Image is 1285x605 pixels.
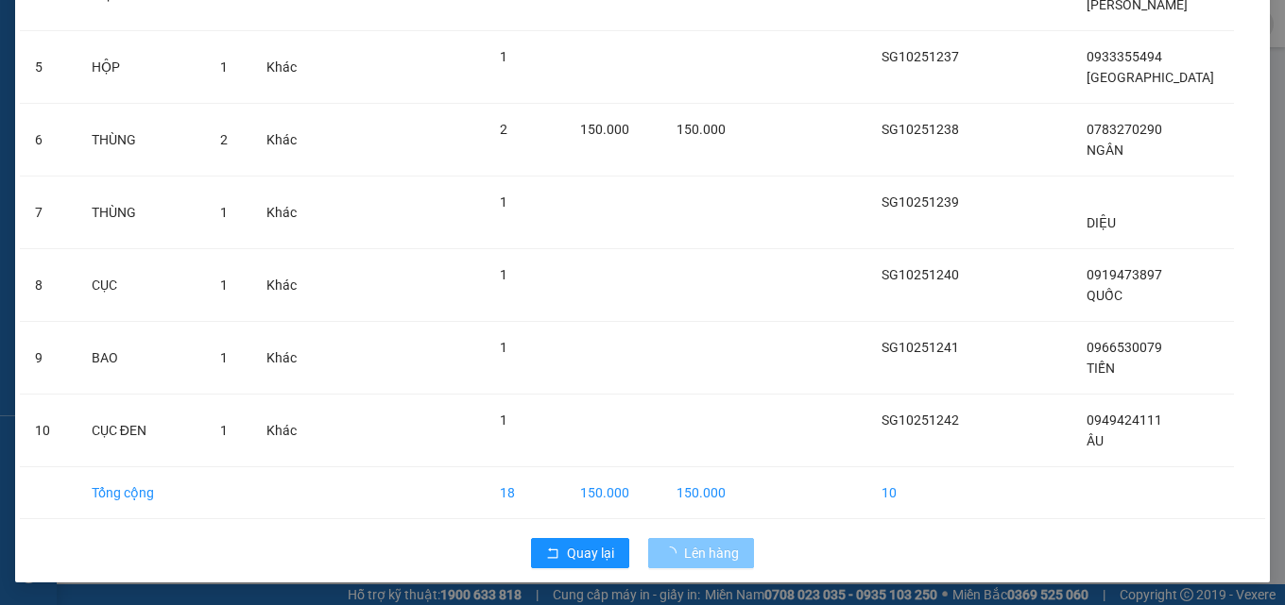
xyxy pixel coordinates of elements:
span: [GEOGRAPHIC_DATA] [1087,70,1214,85]
span: Quay lại [567,543,614,563]
b: [DOMAIN_NAME] [159,72,260,87]
span: 2 [220,132,228,147]
span: 1 [500,49,507,64]
td: 9 [20,322,77,395]
td: CỤC ĐEN [77,395,205,467]
td: THÙNG [77,104,205,176]
td: BAO [77,322,205,395]
span: 150.000 [580,122,629,137]
td: Khác [251,322,314,395]
span: 150.000 [677,122,726,137]
span: SG10251237 [882,49,959,64]
td: 10 [866,467,977,519]
span: SG10251239 [882,194,959,210]
td: 7 [20,176,77,249]
img: logo.jpg [205,24,250,69]
span: 1 [500,412,507,428]
span: TIẾN [1087,361,1115,376]
li: (c) 2017 [159,90,260,113]
span: 1 [220,205,228,220]
b: Thiện Trí [24,122,85,178]
td: 5 [20,31,77,104]
td: 10 [20,395,77,467]
span: SG10251242 [882,412,959,428]
td: Khác [251,31,314,104]
span: 1 [500,194,507,210]
td: 150.000 [565,467,661,519]
span: 1 [220,350,228,365]
span: 1 [500,340,507,355]
span: 0966530079 [1087,340,1162,355]
span: loading [663,546,684,560]
td: 8 [20,249,77,322]
td: Khác [251,176,314,249]
td: CỤC [77,249,205,322]
td: Khác [251,249,314,322]
td: Khác [251,395,314,467]
span: Lên hàng [684,543,739,563]
td: Tổng cộng [77,467,205,519]
button: rollbackQuay lại [531,538,629,568]
span: NGÂN [1087,143,1123,158]
td: Khác [251,104,314,176]
span: 0933355494 [1087,49,1162,64]
span: QUỐC [1087,288,1122,303]
span: SG10251240 [882,267,959,282]
b: Gửi khách hàng [116,27,187,116]
span: 0949424111 [1087,412,1162,428]
span: DIỆU [1087,215,1116,230]
td: 18 [485,467,566,519]
span: SG10251241 [882,340,959,355]
span: rollback [546,546,559,562]
span: 0919473897 [1087,267,1162,282]
button: Lên hàng [648,538,754,568]
span: 2 [500,122,507,137]
span: ÂU [1087,433,1104,448]
span: 1 [220,277,228,293]
span: 1 [220,423,228,438]
span: 0783270290 [1087,122,1162,137]
td: HỘP [77,31,205,104]
span: SG10251238 [882,122,959,137]
td: 150.000 [661,467,744,519]
td: 6 [20,104,77,176]
span: 1 [500,267,507,282]
span: 1 [220,59,228,75]
td: THÙNG [77,176,205,249]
